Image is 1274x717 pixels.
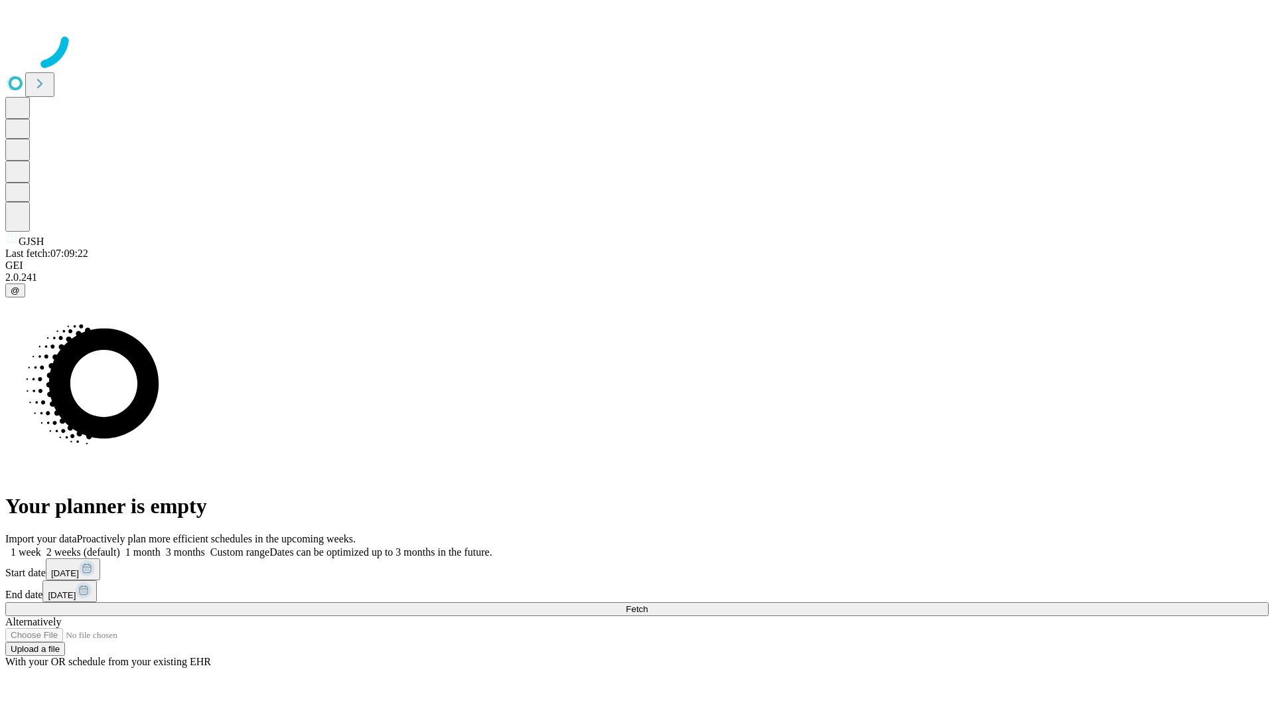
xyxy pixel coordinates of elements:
[46,546,120,558] span: 2 weeks (default)
[5,602,1269,616] button: Fetch
[5,494,1269,518] h1: Your planner is empty
[51,568,79,578] span: [DATE]
[269,546,492,558] span: Dates can be optimized up to 3 months in the future.
[48,590,76,600] span: [DATE]
[5,533,77,544] span: Import your data
[5,642,65,656] button: Upload a file
[5,260,1269,272] div: GEI
[19,236,44,247] span: GJSH
[626,604,648,614] span: Fetch
[46,558,100,580] button: [DATE]
[210,546,269,558] span: Custom range
[5,580,1269,602] div: End date
[11,285,20,295] span: @
[77,533,356,544] span: Proactively plan more efficient schedules in the upcoming weeks.
[42,580,97,602] button: [DATE]
[5,272,1269,283] div: 2.0.241
[5,616,61,627] span: Alternatively
[5,558,1269,580] div: Start date
[11,546,41,558] span: 1 week
[5,248,88,259] span: Last fetch: 07:09:22
[5,283,25,297] button: @
[5,656,211,667] span: With your OR schedule from your existing EHR
[125,546,161,558] span: 1 month
[166,546,205,558] span: 3 months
